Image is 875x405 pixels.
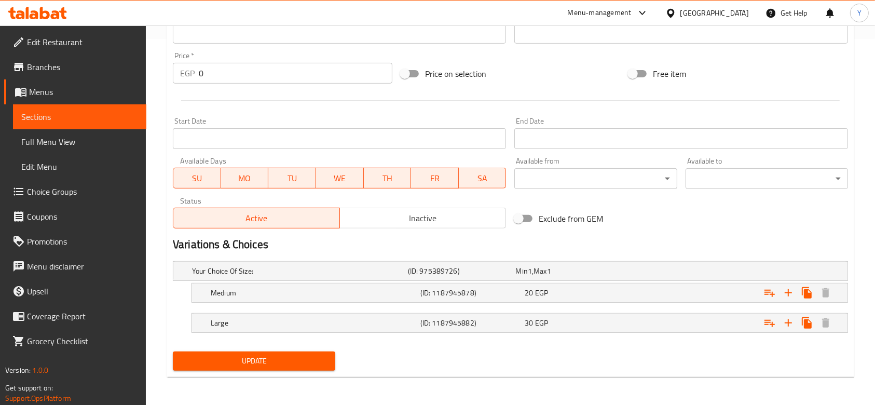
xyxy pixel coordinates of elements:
[32,363,48,377] span: 1.0.0
[680,7,749,19] div: [GEOGRAPHIC_DATA]
[4,304,146,329] a: Coverage Report
[27,285,138,298] span: Upsell
[199,63,392,84] input: Please enter price
[5,363,31,377] span: Version:
[192,283,847,302] div: Expand
[816,283,835,302] button: Delete Medium
[411,168,459,188] button: FR
[173,208,340,228] button: Active
[29,86,138,98] span: Menus
[515,264,527,278] span: Min
[268,168,316,188] button: TU
[13,104,146,129] a: Sections
[173,168,221,188] button: SU
[534,264,546,278] span: Max
[368,171,407,186] span: TH
[4,279,146,304] a: Upsell
[5,392,71,405] a: Support.OpsPlatform
[13,154,146,179] a: Edit Menu
[408,266,512,276] h5: (ID: 975389726)
[816,314,835,332] button: Delete Large
[27,185,138,198] span: Choice Groups
[272,171,312,186] span: TU
[320,171,360,186] span: WE
[760,283,779,302] button: Add choice group
[798,314,816,332] button: Clone new choice
[173,237,848,252] h2: Variations & Choices
[211,288,416,298] h5: Medium
[547,264,551,278] span: 1
[27,61,138,73] span: Branches
[525,286,533,300] span: 20
[4,79,146,104] a: Menus
[514,23,847,44] input: Please enter product sku
[5,381,53,395] span: Get support on:
[463,171,502,186] span: SA
[13,129,146,154] a: Full Menu View
[515,266,619,276] div: ,
[4,179,146,204] a: Choice Groups
[459,168,507,188] button: SA
[4,204,146,229] a: Coupons
[4,254,146,279] a: Menu disclaimer
[192,266,404,276] h5: Your Choice Of Size:
[173,352,335,371] button: Update
[27,210,138,223] span: Coupons
[177,211,336,226] span: Active
[415,171,455,186] span: FR
[425,67,486,80] span: Price on selection
[4,55,146,79] a: Branches
[27,36,138,48] span: Edit Restaurant
[4,329,146,354] a: Grocery Checklist
[686,168,848,189] div: ​
[27,310,138,322] span: Coverage Report
[173,23,506,44] input: Please enter product barcode
[525,316,533,330] span: 30
[364,168,412,188] button: TH
[4,30,146,55] a: Edit Restaurant
[4,229,146,254] a: Promotions
[339,208,507,228] button: Inactive
[857,7,862,19] span: Y
[344,211,502,226] span: Inactive
[568,7,632,19] div: Menu-management
[420,318,521,328] h5: (ID: 1187945882)
[760,314,779,332] button: Add choice group
[798,283,816,302] button: Clone new choice
[21,136,138,148] span: Full Menu View
[420,288,521,298] h5: (ID: 1187945878)
[539,212,603,225] span: Exclude from GEM
[173,262,847,280] div: Expand
[181,355,327,368] span: Update
[535,286,548,300] span: EGP
[180,67,195,79] p: EGP
[535,316,548,330] span: EGP
[211,318,416,328] h5: Large
[779,314,798,332] button: Add new choice
[21,111,138,123] span: Sections
[27,235,138,248] span: Promotions
[27,260,138,273] span: Menu disclaimer
[27,335,138,347] span: Grocery Checklist
[192,314,847,332] div: Expand
[221,168,269,188] button: MO
[21,160,138,173] span: Edit Menu
[225,171,265,186] span: MO
[653,67,686,80] span: Free item
[514,168,677,189] div: ​
[779,283,798,302] button: Add new choice
[316,168,364,188] button: WE
[177,171,217,186] span: SU
[528,264,532,278] span: 1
